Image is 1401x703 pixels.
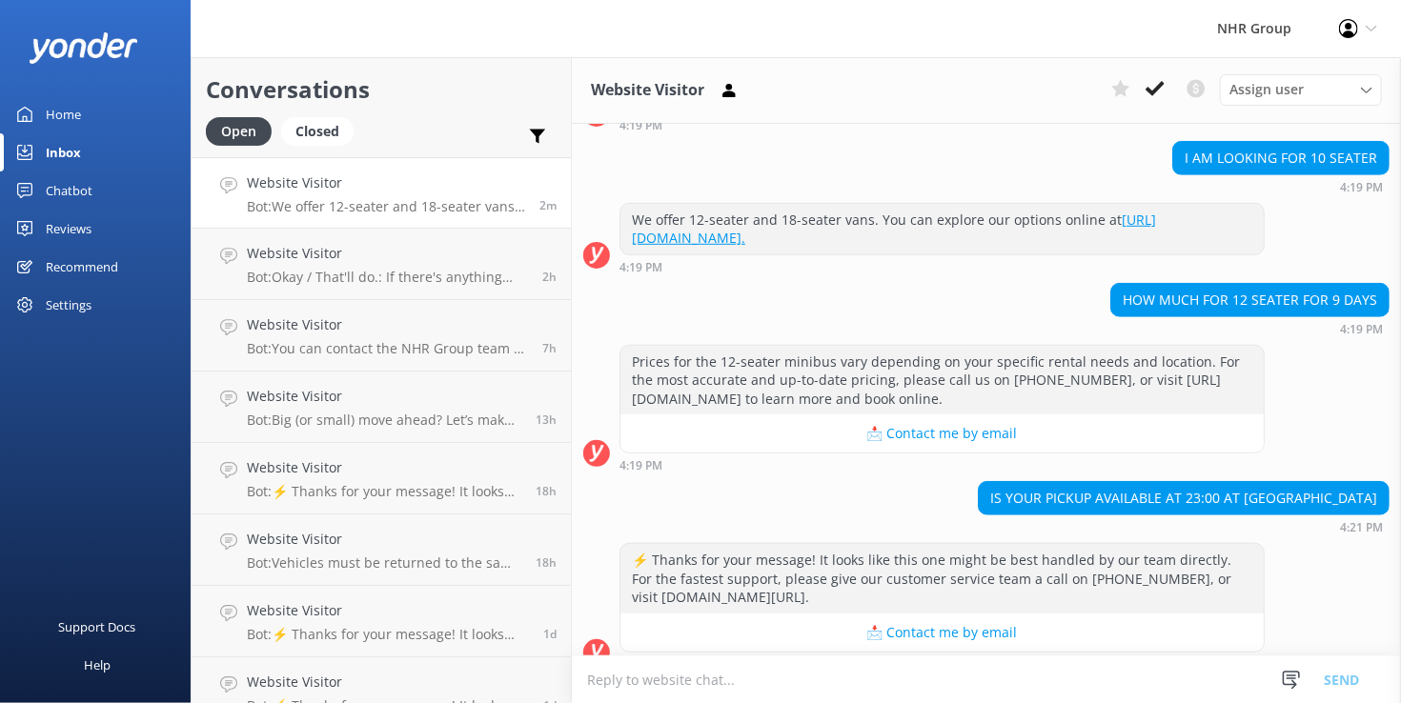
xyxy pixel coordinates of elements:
a: [URL][DOMAIN_NAME]. [632,211,1156,248]
strong: 4:19 PM [619,120,662,131]
div: Oct 07 2025 04:19pm (UTC +13:00) Pacific/Auckland [619,260,1265,273]
img: yonder-white-logo.png [29,32,138,64]
a: Website VisitorBot:⚡ Thanks for your message! It looks like this one might be best handled by our... [192,443,571,514]
p: Bot: Big (or small) move ahead? Let’s make sure you’ve got the right wheels. Take our quick quiz ... [247,412,521,429]
div: Oct 07 2025 04:21pm (UTC +13:00) Pacific/Auckland [978,520,1390,533]
span: Oct 06 2025 09:45pm (UTC +13:00) Pacific/Auckland [536,554,557,571]
h4: Website Visitor [247,386,521,407]
p: Bot: Vehicles must be returned to the same location they were picked up from, as we typically don... [247,554,521,572]
div: Home [46,95,81,133]
a: Website VisitorBot:Big (or small) move ahead? Let’s make sure you’ve got the right wheels. Take o... [192,372,571,443]
strong: 4:19 PM [1340,182,1383,193]
p: Bot: You can contact the NHR Group team at 0800 110 110. [247,340,528,357]
div: Open [206,117,272,146]
div: Closed [281,117,354,146]
span: Assign user [1229,79,1304,100]
a: Website VisitorBot:Okay / That'll do.: If there's anything else I can help with, let me know!2h [192,229,571,300]
h3: Website Visitor [591,78,704,103]
div: Help [84,646,111,684]
div: We offer 12-seater and 18-seater vans. You can explore our options online at [620,204,1264,254]
h4: Website Visitor [247,172,525,193]
div: ⚡ Thanks for your message! It looks like this one might be best handled by our team directly. For... [620,544,1264,613]
p: Bot: ⚡ Thanks for your message! It looks like this one might be best handled by our team directly... [247,483,521,500]
a: Website VisitorBot:We offer 12-seater and 18-seater vans. You can explore our options online at [... [192,157,571,229]
span: Oct 06 2025 03:52pm (UTC +13:00) Pacific/Auckland [543,626,557,642]
button: 📩 Contact me by email [620,414,1264,452]
div: Oct 07 2025 04:19pm (UTC +13:00) Pacific/Auckland [1172,180,1390,193]
a: Website VisitorBot:Vehicles must be returned to the same location they were picked up from, as we... [192,514,571,586]
h4: Website Visitor [247,529,521,550]
div: Oct 07 2025 04:19pm (UTC +13:00) Pacific/Auckland [619,118,1265,131]
span: Oct 07 2025 04:19pm (UTC +13:00) Pacific/Auckland [539,197,557,213]
h4: Website Visitor [247,314,528,335]
span: Oct 06 2025 10:02pm (UTC +13:00) Pacific/Auckland [536,483,557,499]
div: Recommend [46,248,118,286]
strong: 4:19 PM [619,460,662,472]
h4: Website Visitor [247,457,521,478]
h4: Website Visitor [247,243,528,264]
h2: Conversations [206,71,557,108]
a: Website VisitorBot:⚡ Thanks for your message! It looks like this one might be best handled by our... [192,586,571,657]
div: HOW MUCH FOR 12 SEATER FOR 9 DAYS [1111,284,1389,316]
h4: Website Visitor [247,600,529,621]
div: Support Docs [59,608,136,646]
h4: Website Visitor [247,672,529,693]
p: Bot: We offer 12-seater and 18-seater vans. You can explore our options online at [URL][DOMAIN_NA... [247,198,525,215]
div: Inbox [46,133,81,171]
div: I AM LOOKING FOR 10 SEATER [1173,142,1389,174]
div: Prices for the 12-seater minibus vary depending on your specific rental needs and location. For t... [620,346,1264,415]
div: Settings [46,286,91,324]
strong: 4:19 PM [1340,324,1383,335]
div: IS YOUR PICKUP AVAILABLE AT 23:00 AT [GEOGRAPHIC_DATA] [979,482,1389,514]
div: Chatbot [46,171,92,210]
div: Oct 07 2025 04:19pm (UTC +13:00) Pacific/Auckland [1110,322,1390,335]
a: Closed [281,120,363,141]
a: Website VisitorBot:You can contact the NHR Group team at 0800 110 110.7h [192,300,571,372]
div: Oct 07 2025 04:19pm (UTC +13:00) Pacific/Auckland [619,458,1265,472]
span: Oct 07 2025 08:37am (UTC +13:00) Pacific/Auckland [542,340,557,356]
p: Bot: ⚡ Thanks for your message! It looks like this one might be best handled by our team directly... [247,626,529,643]
div: Reviews [46,210,91,248]
p: Bot: Okay / That'll do.: If there's anything else I can help with, let me know! [247,269,528,286]
span: Oct 07 2025 01:50pm (UTC +13:00) Pacific/Auckland [542,269,557,285]
span: Oct 07 2025 03:13am (UTC +13:00) Pacific/Auckland [536,412,557,428]
strong: 4:19 PM [619,262,662,273]
button: 📩 Contact me by email [620,613,1264,652]
strong: 4:21 PM [1340,522,1383,533]
a: Open [206,120,281,141]
div: Assign User [1220,74,1382,105]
